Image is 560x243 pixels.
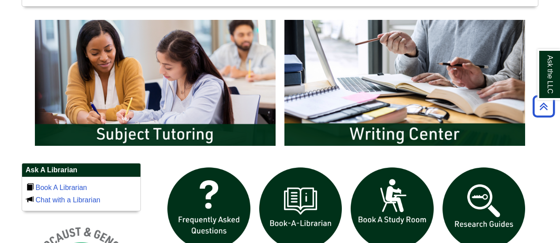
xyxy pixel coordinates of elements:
a: Book A Librarian [35,184,87,191]
div: slideshow [30,15,530,154]
img: Subject Tutoring Information [30,15,280,150]
a: Back to Top [530,100,558,112]
a: Chat with a Librarian [35,196,100,204]
img: Writing Center Information [280,15,530,150]
h2: Ask A Librarian [22,163,140,177]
